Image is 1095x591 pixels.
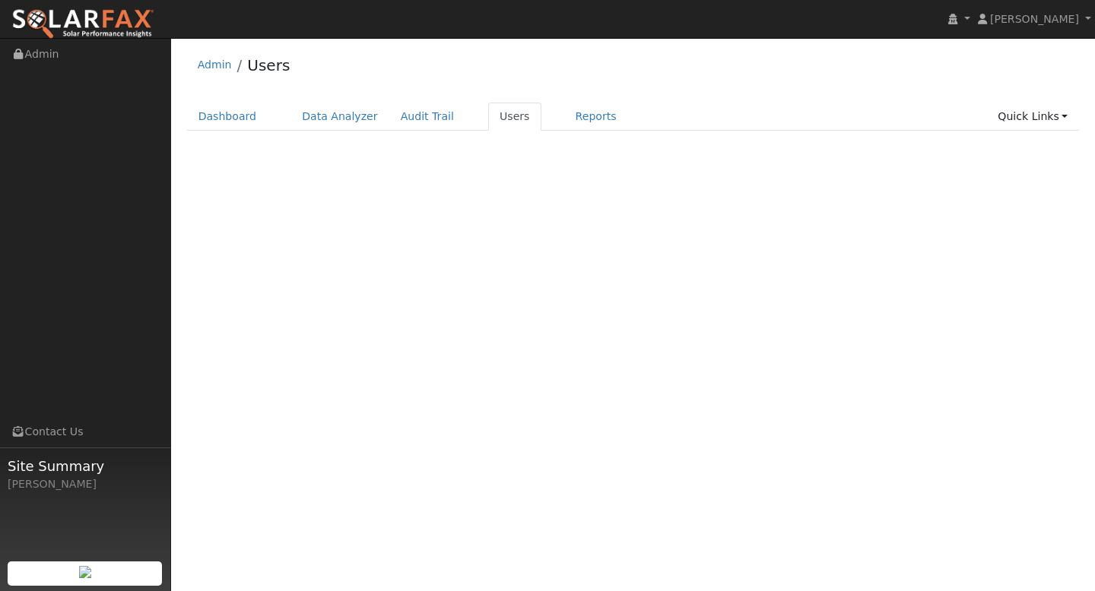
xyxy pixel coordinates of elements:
[198,58,232,71] a: Admin
[8,476,163,492] div: [PERSON_NAME]
[990,13,1079,25] span: [PERSON_NAME]
[389,103,465,131] a: Audit Trail
[986,103,1079,131] a: Quick Links
[488,103,541,131] a: Users
[187,103,268,131] a: Dashboard
[564,103,628,131] a: Reports
[79,566,91,578] img: retrieve
[8,456,163,476] span: Site Summary
[247,56,290,74] a: Users
[11,8,154,40] img: SolarFax
[290,103,389,131] a: Data Analyzer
